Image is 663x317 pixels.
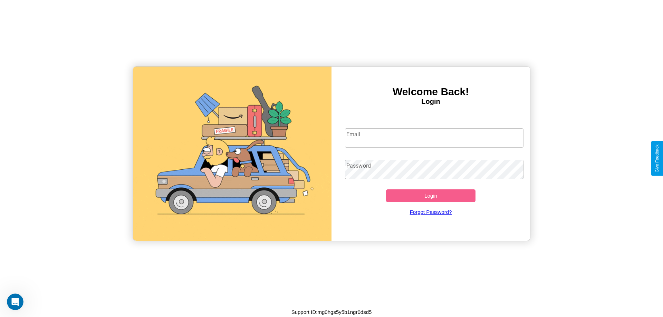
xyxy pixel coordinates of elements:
[342,202,520,222] a: Forgot Password?
[291,307,372,317] p: Support ID: mg0hgs5y5b1ngr0dsd5
[133,67,331,241] img: gif
[331,86,530,98] h3: Welcome Back!
[331,98,530,106] h4: Login
[386,189,475,202] button: Login
[655,145,660,172] div: Give Feedback
[7,294,23,310] iframe: Intercom live chat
